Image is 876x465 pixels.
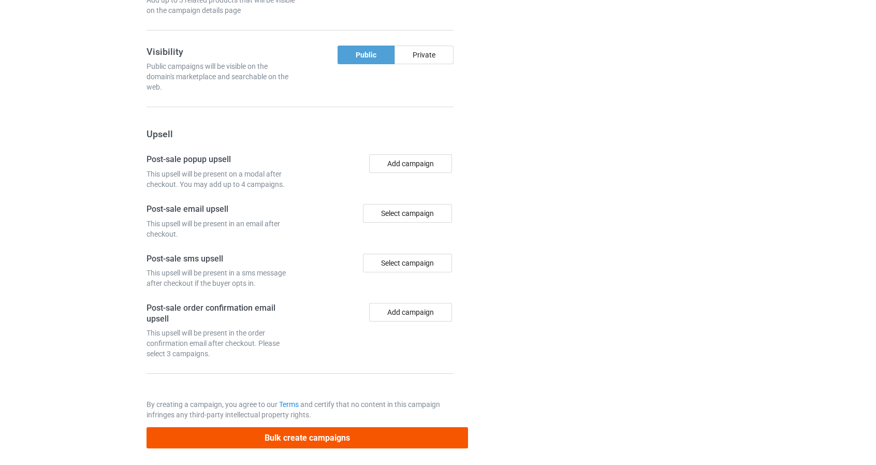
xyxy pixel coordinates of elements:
[147,399,454,420] p: By creating a campaign, you agree to our and certify that no content in this campaign infringes a...
[363,254,452,272] div: Select campaign
[147,61,297,92] div: Public campaigns will be visible on the domain's marketplace and searchable on the web.
[147,154,297,165] h4: Post-sale popup upsell
[363,204,452,223] div: Select campaign
[147,254,297,265] h4: Post-sale sms upsell
[147,204,297,215] h4: Post-sale email upsell
[147,169,297,190] div: This upsell will be present on a modal after checkout. You may add up to 4 campaigns.
[147,303,297,324] h4: Post-sale order confirmation email upsell
[279,400,299,409] a: Terms
[147,268,297,288] div: This upsell will be present in a sms message after checkout if the buyer opts in.
[147,328,297,359] div: This upsell will be present in the order confirmation email after checkout. Please select 3 campa...
[338,46,395,64] div: Public
[395,46,454,64] div: Private
[147,128,454,140] h3: Upsell
[147,46,297,57] h3: Visibility
[369,303,452,322] button: Add campaign
[147,427,469,448] button: Bulk create campaigns
[369,154,452,173] button: Add campaign
[147,219,297,239] div: This upsell will be present in an email after checkout.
